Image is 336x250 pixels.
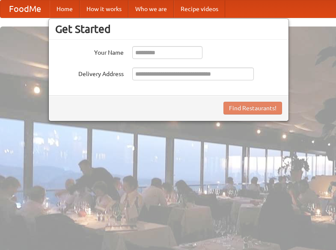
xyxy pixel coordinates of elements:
[0,0,50,18] a: FoodMe
[80,0,128,18] a: How it works
[55,68,124,78] label: Delivery Address
[55,23,282,35] h3: Get Started
[128,0,174,18] a: Who we are
[50,0,80,18] a: Home
[223,102,282,115] button: Find Restaurants!
[174,0,225,18] a: Recipe videos
[55,46,124,57] label: Your Name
